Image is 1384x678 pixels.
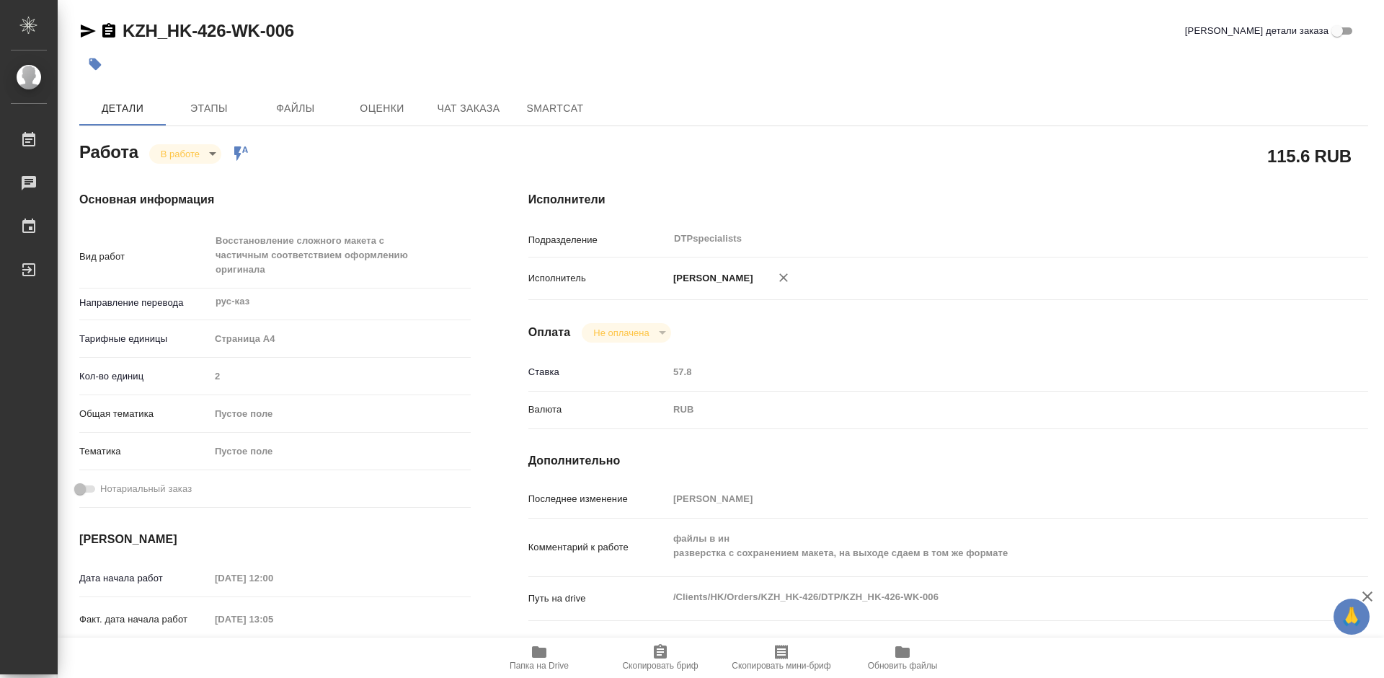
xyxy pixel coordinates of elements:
[79,296,210,310] p: Направление перевода
[79,571,210,586] p: Дата начала работ
[589,327,653,339] button: Не оплачена
[79,191,471,208] h4: Основная информация
[347,100,417,118] span: Оценки
[528,591,668,606] p: Путь на drive
[1339,602,1364,632] span: 🙏
[261,100,330,118] span: Файлы
[600,638,721,678] button: Скопировать бриф
[668,397,1298,422] div: RUB
[79,22,97,40] button: Скопировать ссылку для ЯМессенджера
[842,638,963,678] button: Обновить файлы
[721,638,842,678] button: Скопировать мини-бриф
[100,482,192,496] span: Нотариальный заказ
[528,452,1368,470] h4: Дополнительно
[434,100,503,118] span: Чат заказа
[1334,599,1370,635] button: 🙏
[1267,144,1352,168] h2: 115.6 RUB
[479,638,600,678] button: Папка на Drive
[100,22,117,40] button: Скопировать ссылку
[510,661,569,671] span: Папка на Drive
[156,148,204,160] button: В работе
[149,144,221,164] div: В работе
[668,271,753,286] p: [PERSON_NAME]
[582,323,670,343] div: В работе
[79,369,210,384] p: Кол-во единиц
[215,444,453,459] div: Пустое поле
[528,402,668,417] p: Валюта
[79,250,210,264] p: Вид работ
[528,492,668,506] p: Последнее изменение
[79,444,210,459] p: Тематика
[732,661,830,671] span: Скопировать мини-бриф
[174,100,244,118] span: Этапы
[1185,24,1328,38] span: [PERSON_NAME] детали заказа
[215,407,453,421] div: Пустое поле
[79,138,138,164] h2: Работа
[668,585,1298,609] textarea: /Clients/HK/Orders/KZH_HK-426/DTP/KZH_HK-426-WK-006
[79,332,210,346] p: Тарифные единицы
[210,609,336,630] input: Пустое поле
[79,48,111,80] button: Добавить тэг
[622,661,698,671] span: Скопировать бриф
[528,233,668,247] p: Подразделение
[528,191,1368,208] h4: Исполнители
[210,327,471,351] div: Страница А4
[668,361,1298,382] input: Пустое поле
[528,365,668,379] p: Ставка
[210,439,471,464] div: Пустое поле
[79,407,210,421] p: Общая тематика
[528,324,571,341] h4: Оплата
[123,21,294,40] a: KZH_HK-426-WK-006
[210,402,471,426] div: Пустое поле
[768,262,799,294] button: Удалить исполнителя
[520,100,590,118] span: SmartCat
[668,527,1298,565] textarea: файлы в ин разверстка с сохранением макета, на выходе сдаем в том же формате
[528,271,668,286] p: Исполнитель
[528,540,668,555] p: Комментарий к работе
[668,488,1298,509] input: Пустое поле
[210,568,336,589] input: Пустое поле
[88,100,157,118] span: Детали
[79,612,210,627] p: Факт. дата начала работ
[210,366,471,387] input: Пустое поле
[79,531,471,548] h4: [PERSON_NAME]
[868,661,938,671] span: Обновить файлы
